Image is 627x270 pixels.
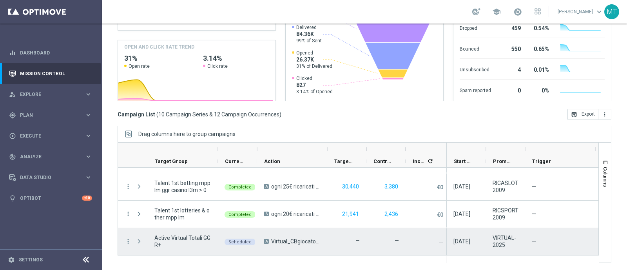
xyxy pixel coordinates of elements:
div: MT [604,4,619,19]
button: Data Studio keyboard_arrow_right [9,174,92,181]
div: Dropped [460,21,491,34]
i: keyboard_arrow_right [85,91,92,98]
span: — [439,239,443,245]
i: gps_fixed [9,112,16,119]
div: Press SPACE to select this row. [118,228,447,256]
h2: 31% [124,54,190,63]
div: Optibot [9,188,92,208]
button: more_vert [125,210,132,217]
button: gps_fixed Plan keyboard_arrow_right [9,112,92,118]
div: Spam reported [460,83,491,96]
span: Analyze [20,154,85,159]
button: equalizer Dashboard [9,50,92,56]
div: 10 Apr 2025, Thursday [453,238,470,245]
span: 827 [296,82,333,89]
div: Data Studio [9,174,85,181]
span: Click rate [207,63,228,69]
h3: Campaign List [118,111,281,118]
span: Current Status [225,158,244,164]
span: Targeted Customers [334,158,353,164]
span: Calculate column [426,157,433,165]
span: 3.14% of Opened [296,89,333,95]
span: Talent 1st lotteries & other mpp lm [154,207,211,221]
span: ( [156,111,158,118]
h2: 3.14% [203,54,269,63]
span: Action [264,158,280,164]
h4: OPEN AND CLICK RATE TREND [124,43,194,51]
div: 0.01% [530,63,549,75]
button: lightbulb Optibot +10 [9,195,92,201]
span: VIRTUAL-2025 [493,234,518,248]
p: €0 [437,211,443,218]
span: A [264,184,269,189]
span: Data Studio [20,175,85,180]
colored-tag: Completed [225,210,256,218]
i: lightbulb [9,195,16,202]
button: more_vert [125,238,132,245]
button: Mission Control [9,71,92,77]
div: Plan [9,112,85,119]
span: keyboard_arrow_down [595,7,603,16]
span: Virtual_CBgiocato_50%upto20€ [271,238,321,245]
span: Open rate [129,63,150,69]
i: keyboard_arrow_right [85,111,92,119]
span: Start Date [454,158,473,164]
div: Execute [9,132,85,140]
i: keyboard_arrow_right [85,153,92,160]
button: play_circle_outline Execute keyboard_arrow_right [9,133,92,139]
span: 31% of Delivered [296,63,332,69]
div: 459 [500,21,521,34]
span: ogni 20€ ricaricati ricevi 2€ Sport, fino a max 10€ QeL3 [271,210,321,217]
div: 4 [500,63,521,75]
button: 21,941 [341,209,360,219]
div: Row Groups [138,131,236,137]
span: A [264,239,269,244]
span: Columns [602,167,609,187]
span: A [264,212,269,216]
button: more_vert [125,183,132,190]
span: Completed [228,185,252,190]
div: Press SPACE to select this row. [118,201,447,228]
colored-tag: Completed [225,183,256,190]
span: 10 Campaign Series & 12 Campaign Occurrences [158,111,279,118]
i: play_circle_outline [9,132,16,140]
div: Explore [9,91,85,98]
span: RICASLOT2009 [493,179,518,194]
div: 550 [500,42,521,54]
span: Completed [228,212,252,217]
div: Mission Control [9,63,92,84]
div: Unsubscribed [460,63,491,75]
span: 99% of Sent [296,38,322,44]
div: +10 [82,196,92,201]
i: keyboard_arrow_right [85,132,92,140]
button: person_search Explore keyboard_arrow_right [9,91,92,98]
a: Mission Control [20,63,92,84]
span: Talent 1st betting mpp lm ggr casino l3m > 0 [154,179,211,194]
i: settings [8,256,15,263]
div: 20 Sep 2025, Saturday [453,183,470,190]
span: Clicked [296,75,333,82]
button: more_vert [598,109,611,120]
span: ogni 25€ ricaricati ricevi 2€ Slot, fino a 10€ [271,183,321,190]
button: 30,440 [341,182,360,192]
i: track_changes [9,153,16,160]
a: Optibot [20,188,82,208]
button: track_changes Analyze keyboard_arrow_right [9,154,92,160]
i: person_search [9,91,16,98]
span: 26.37K [296,56,332,63]
span: Drag columns here to group campaigns [138,131,236,137]
a: [PERSON_NAME]keyboard_arrow_down [557,6,604,18]
span: Delivered [296,24,322,31]
div: Analyze [9,153,85,160]
p: €0 [437,184,443,191]
span: Target Group [155,158,188,164]
span: Scheduled [228,239,252,245]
